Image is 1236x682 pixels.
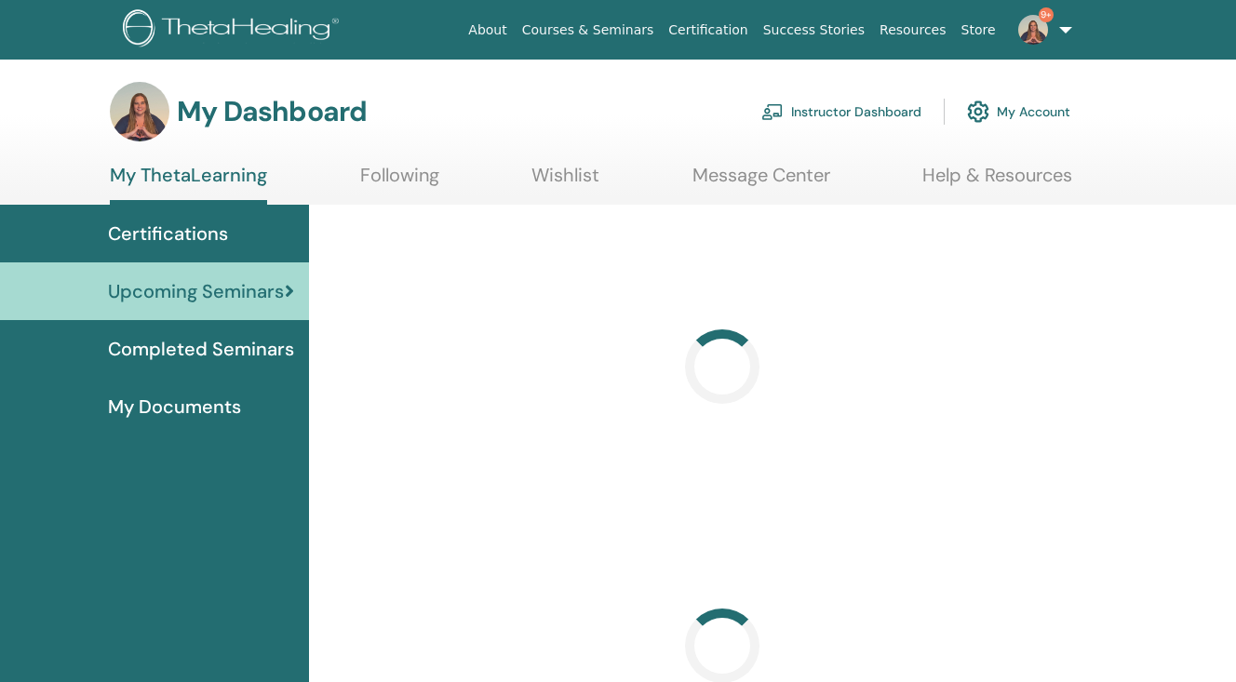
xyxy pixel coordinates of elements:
a: Certification [661,13,755,47]
a: Help & Resources [922,164,1072,200]
span: Certifications [108,220,228,247]
span: My Documents [108,393,241,421]
a: Message Center [692,164,830,200]
a: Courses & Seminars [515,13,662,47]
a: Success Stories [756,13,872,47]
a: Resources [872,13,954,47]
a: Store [954,13,1003,47]
img: default.jpg [110,82,169,141]
span: 9+ [1039,7,1054,22]
img: chalkboard-teacher.svg [761,103,784,120]
img: cog.svg [967,96,989,127]
img: logo.png [123,9,345,51]
a: My Account [967,91,1070,132]
h3: My Dashboard [177,95,367,128]
span: Upcoming Seminars [108,277,284,305]
img: default.jpg [1018,15,1048,45]
a: Wishlist [531,164,599,200]
a: Following [360,164,439,200]
a: My ThetaLearning [110,164,267,205]
a: About [461,13,514,47]
span: Completed Seminars [108,335,294,363]
a: Instructor Dashboard [761,91,921,132]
